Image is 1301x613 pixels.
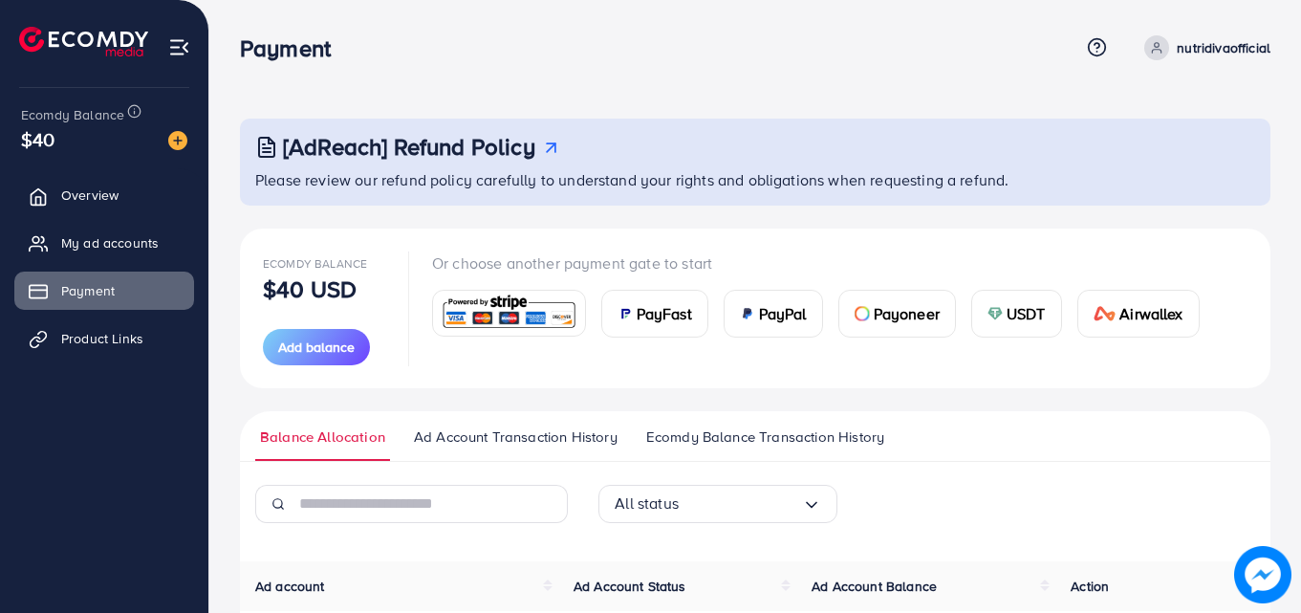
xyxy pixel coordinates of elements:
[1071,577,1109,596] span: Action
[61,281,115,300] span: Payment
[283,133,535,161] h3: [AdReach] Refund Policy
[432,290,586,337] a: card
[14,176,194,214] a: Overview
[855,306,870,321] img: card
[19,27,148,56] img: logo
[987,306,1003,321] img: card
[14,319,194,358] a: Product Links
[1077,290,1200,338] a: cardAirwallex
[679,489,802,518] input: Search for option
[240,34,346,62] h3: Payment
[263,277,357,300] p: $40 USD
[759,302,807,325] span: PayPal
[14,224,194,262] a: My ad accounts
[260,427,385,448] span: Balance Allocation
[971,290,1062,338] a: cardUSDT
[439,293,579,334] img: card
[168,131,187,150] img: image
[255,577,325,596] span: Ad account
[61,186,119,205] span: Overview
[1234,546,1291,603] img: image
[1094,306,1117,321] img: card
[646,427,884,448] span: Ecomdy Balance Transaction History
[255,168,1259,191] p: Please review our refund policy carefully to understand your rights and obligations when requesti...
[278,338,355,357] span: Add balance
[724,290,823,338] a: cardPayPal
[838,290,956,338] a: cardPayoneer
[601,290,708,338] a: cardPayFast
[61,329,143,348] span: Product Links
[598,485,837,523] div: Search for option
[414,427,618,448] span: Ad Account Transaction History
[21,125,54,153] span: $40
[14,272,194,310] a: Payment
[574,577,686,596] span: Ad Account Status
[1177,36,1270,59] p: nutridivaofficial
[21,105,124,124] span: Ecomdy Balance
[1137,35,1270,60] a: nutridivaofficial
[1007,302,1046,325] span: USDT
[637,302,692,325] span: PayFast
[168,36,190,58] img: menu
[618,306,633,321] img: card
[740,306,755,321] img: card
[874,302,940,325] span: Payoneer
[1119,302,1182,325] span: Airwallex
[61,233,159,252] span: My ad accounts
[812,577,937,596] span: Ad Account Balance
[615,489,679,518] span: All status
[263,329,370,365] button: Add balance
[432,252,1215,274] p: Or choose another payment gate to start
[263,255,367,272] span: Ecomdy Balance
